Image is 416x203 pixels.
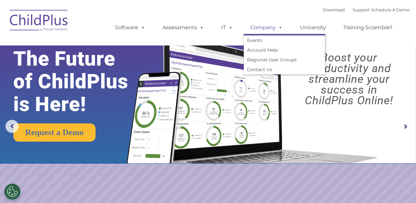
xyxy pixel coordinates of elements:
rs-layer: Boost your productivity and streamline your success in ChildPlus Online! [287,52,411,106]
a: Events [244,35,325,45]
a: Download [323,7,345,12]
a: Training Scramble!! [337,21,399,34]
a: Contact Us [244,65,325,74]
a: Schedule A Demo [371,7,409,12]
span: Last name [90,43,110,48]
a: Account Help [244,45,325,55]
a: Regional User Groups [244,55,325,65]
a: Request a Demo [13,123,96,142]
a: IT [215,21,240,34]
iframe: Chat Widget [306,133,416,203]
a: Support [353,7,370,12]
span: Phone number [90,70,118,74]
img: ChildPlus by Procare Solutions [6,5,71,38]
rs-layer: The Future of ChildPlus is Here! [13,47,146,116]
button: Cookies Settings [4,184,20,200]
a: Company [244,21,289,34]
a: University [293,21,332,34]
a: Assessments [156,21,211,34]
font: | [323,7,409,12]
a: Software [109,21,152,34]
